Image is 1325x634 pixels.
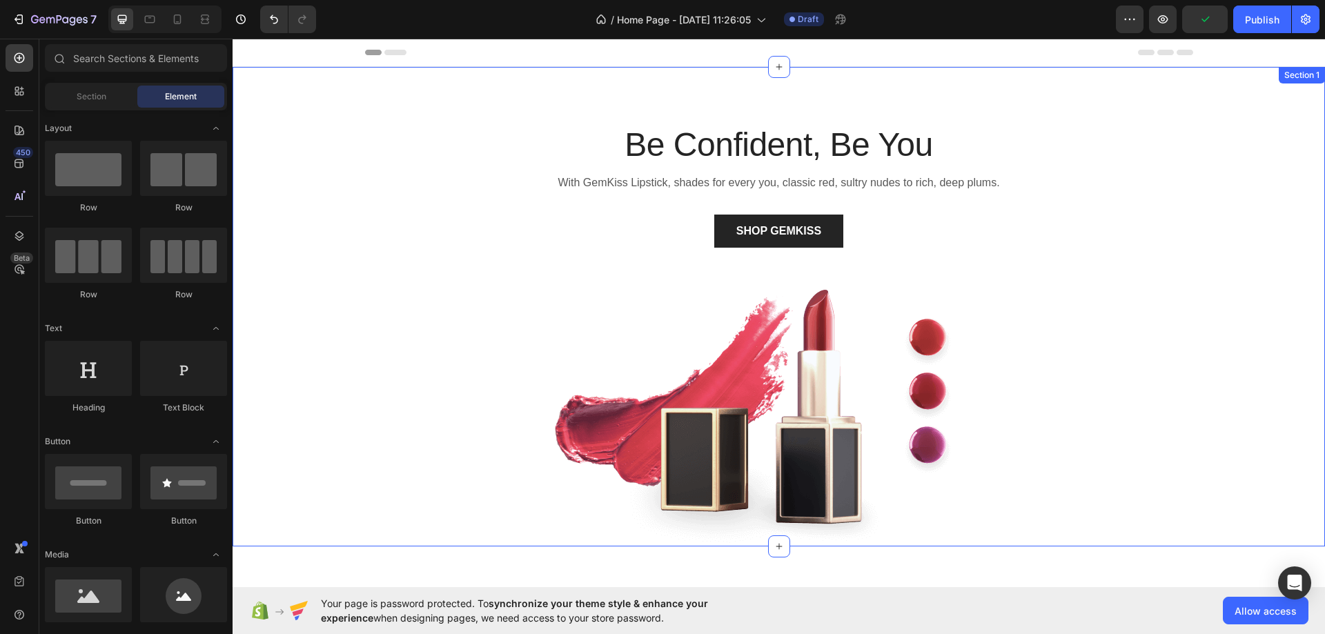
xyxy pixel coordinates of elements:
div: Text Block [140,402,227,414]
div: 450 [13,147,33,158]
span: Section [77,90,106,103]
span: Home Page - [DATE] 11:26:05 [617,12,751,27]
div: Button [45,515,132,527]
span: Toggle open [205,544,227,566]
input: Search Sections & Elements [45,44,227,72]
span: Draft [798,13,818,26]
span: Layout [45,122,72,135]
div: Row [140,201,227,214]
img: Alt Image [281,242,812,508]
div: SHOP GEMKISS [504,184,589,201]
iframe: Design area [233,39,1325,587]
div: Button [140,515,227,527]
div: Undo/Redo [260,6,316,33]
div: Row [140,288,227,301]
button: Allow access [1223,597,1308,624]
button: SHOP GEMKISS [482,176,611,209]
div: Row [45,288,132,301]
p: 7 [90,11,97,28]
p: Be Confident, Be You [282,85,811,128]
span: Your page is password protected. To when designing pages, we need access to your store password. [321,596,762,625]
button: 7 [6,6,103,33]
p: With GemKiss Lipstick, shades for every you, classic red, sultry nudes to rich, deep plums. [282,136,811,152]
div: Row [45,201,132,214]
span: / [611,12,614,27]
div: Section 1 [1049,30,1090,43]
button: Publish [1233,6,1291,33]
div: Beta [10,252,33,264]
div: Heading [45,402,132,414]
span: Toggle open [205,430,227,453]
span: Button [45,435,70,448]
div: Open Intercom Messenger [1278,566,1311,600]
span: Media [45,548,69,561]
div: Publish [1245,12,1279,27]
span: Allow access [1235,604,1297,618]
span: Element [165,90,197,103]
span: Toggle open [205,117,227,139]
span: synchronize your theme style & enhance your experience [321,597,708,624]
span: Text [45,322,62,335]
span: Toggle open [205,317,227,339]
